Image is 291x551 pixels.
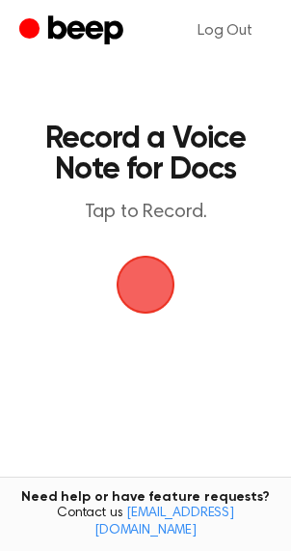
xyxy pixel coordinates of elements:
[35,124,256,185] h1: Record a Voice Note for Docs
[178,8,272,54] a: Log Out
[94,507,234,537] a: [EMAIL_ADDRESS][DOMAIN_NAME]
[35,201,256,225] p: Tap to Record.
[12,506,279,539] span: Contact us
[117,256,174,314] button: Beep Logo
[19,13,128,50] a: Beep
